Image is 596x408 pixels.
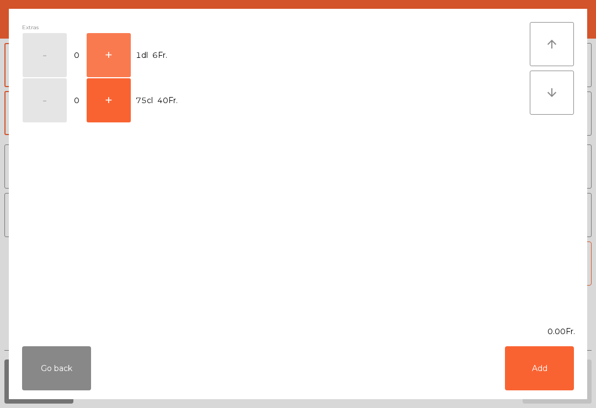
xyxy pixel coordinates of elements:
button: arrow_upward [530,22,574,66]
button: + [87,78,131,122]
span: 0 [68,93,86,108]
button: Add [505,346,574,390]
span: 75cl [136,93,153,108]
span: 6Fr. [152,48,167,63]
span: 0 [68,48,86,63]
i: arrow_upward [545,37,558,51]
div: 0.00Fr. [9,326,587,337]
button: Go back [22,346,91,390]
span: 1dl [136,48,148,63]
i: arrow_downward [545,86,558,99]
button: + [87,33,131,77]
button: arrow_downward [530,71,574,115]
div: Extras [22,22,530,33]
span: 40Fr. [157,93,178,108]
